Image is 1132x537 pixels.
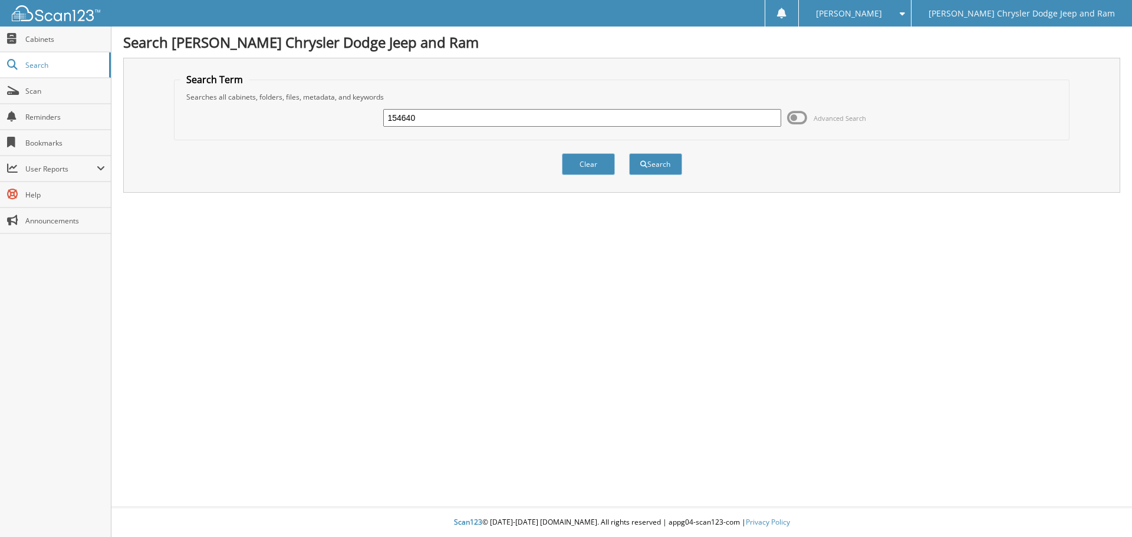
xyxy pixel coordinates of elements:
[12,5,100,21] img: scan123-logo-white.svg
[180,73,249,86] legend: Search Term
[25,190,105,200] span: Help
[1073,480,1132,537] iframe: Chat Widget
[25,86,105,96] span: Scan
[562,153,615,175] button: Clear
[454,517,482,527] span: Scan123
[629,153,682,175] button: Search
[123,32,1120,52] h1: Search [PERSON_NAME] Chrysler Dodge Jeep and Ram
[25,112,105,122] span: Reminders
[25,164,97,174] span: User Reports
[180,92,1064,102] div: Searches all cabinets, folders, files, metadata, and keywords
[25,138,105,148] span: Bookmarks
[25,216,105,226] span: Announcements
[25,34,105,44] span: Cabinets
[929,10,1115,17] span: [PERSON_NAME] Chrysler Dodge Jeep and Ram
[25,60,103,70] span: Search
[111,508,1132,537] div: © [DATE]-[DATE] [DOMAIN_NAME]. All rights reserved | appg04-scan123-com |
[746,517,790,527] a: Privacy Policy
[814,114,866,123] span: Advanced Search
[816,10,882,17] span: [PERSON_NAME]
